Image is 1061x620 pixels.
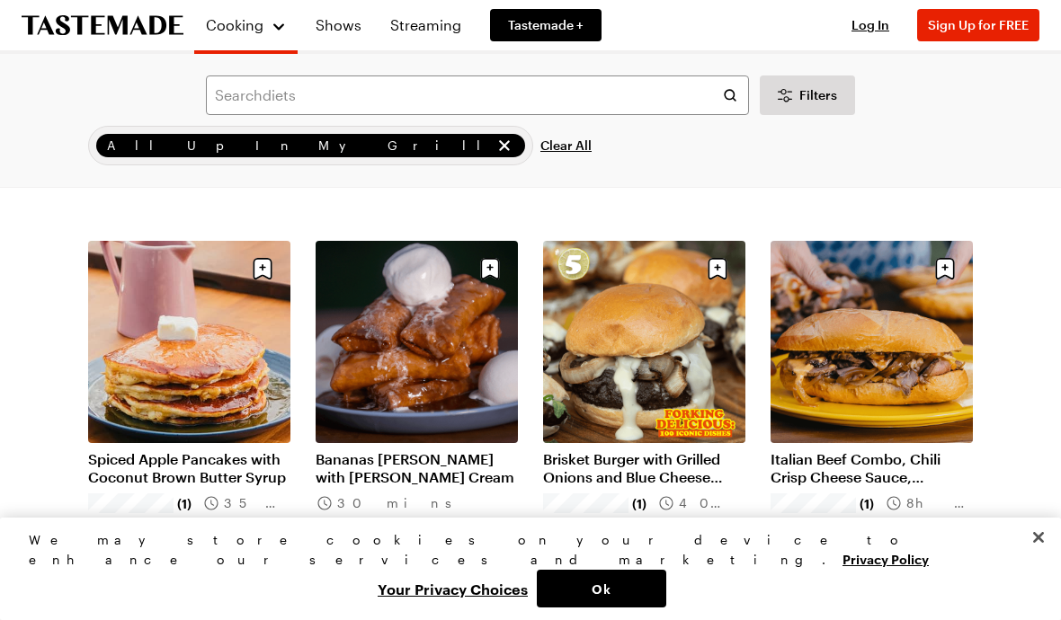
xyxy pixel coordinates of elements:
[537,570,666,607] button: Ok
[495,136,514,155] button: remove All Up In My Grill
[834,16,906,34] button: Log In
[1019,518,1058,557] button: Close
[917,9,1039,41] button: Sign Up for FREE
[22,15,183,36] a: To Tastemade Home Page
[245,252,280,286] button: Save recipe
[473,252,507,286] button: Save recipe
[316,450,518,486] a: Bananas [PERSON_NAME] with [PERSON_NAME] Cream
[851,17,889,32] span: Log In
[540,137,592,155] span: Clear All
[29,530,1017,570] div: We may store cookies on your device to enhance our services and marketing.
[205,7,287,43] button: Cooking
[843,550,929,567] a: More information about your privacy, opens in a new tab
[700,252,735,286] button: Save recipe
[543,450,745,486] a: Brisket Burger with Grilled Onions and Blue Cheese Sauce
[107,136,491,155] span: All Up In My Grill
[369,570,537,607] button: Your Privacy Choices
[490,9,602,41] a: Tastemade +
[760,75,855,115] button: Desktop filters
[206,16,263,33] span: Cooking
[540,126,592,165] button: Clear All
[508,16,584,34] span: Tastemade +
[928,252,962,286] button: Save recipe
[88,450,290,486] a: Spiced Apple Pancakes with Coconut Brown Butter Syrup
[29,530,1017,607] div: Privacy
[928,17,1029,32] span: Sign Up for FREE
[771,450,973,486] a: Italian Beef Combo, Chili Crisp Cheese Sauce, Giardiniera
[799,86,837,104] span: Filters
